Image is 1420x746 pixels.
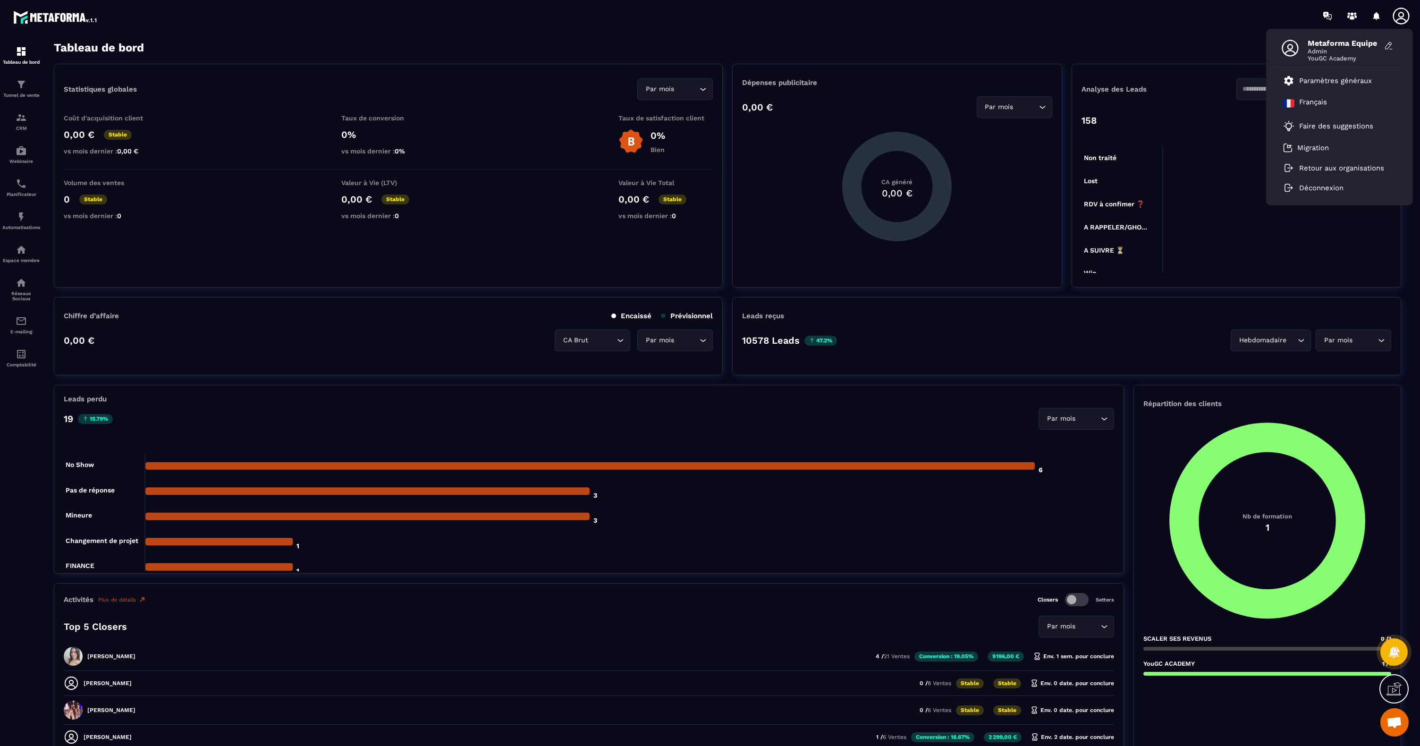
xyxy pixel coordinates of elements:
[341,194,372,205] p: 0,00 €
[1031,733,1114,741] p: Env. 2 date. pour conclure
[1084,223,1147,231] tspan: A RAPPELER/GHO...
[2,270,40,308] a: social-networksocial-networkRéseaux Sociaux
[1308,55,1378,62] span: YouGC Academy
[618,212,713,220] p: vs mois dernier :
[2,362,40,367] p: Comptabilité
[341,179,436,186] p: Valeur à Vie (LTV)
[1031,706,1038,714] img: hourglass.f4cb2624.svg
[341,212,436,220] p: vs mois dernier :
[2,291,40,301] p: Réseaux Sociaux
[2,39,40,72] a: formationformationTableau de bord
[64,395,107,403] p: Leads perdu
[16,112,27,123] img: formation
[1039,616,1114,637] div: Search for option
[2,258,40,263] p: Espace membre
[64,595,93,604] p: Activités
[928,707,951,713] span: 6 Ventes
[643,84,676,94] span: Par mois
[2,308,40,341] a: emailemailE-mailing
[64,312,119,320] p: Chiffre d’affaire
[2,93,40,98] p: Tunnel de vente
[1045,414,1077,424] span: Par mois
[618,129,643,154] img: b-badge-o.b3b20ee6.svg
[2,126,40,131] p: CRM
[659,195,686,204] p: Stable
[66,537,138,545] tspan: Changement de projet
[1299,98,1327,109] p: Français
[1283,164,1384,172] a: Retour aux organisations
[1096,597,1114,603] p: Setters
[84,680,132,687] p: [PERSON_NAME]
[1299,76,1372,85] p: Paramètres généraux
[1231,330,1311,351] div: Search for option
[395,212,399,220] span: 0
[993,705,1021,715] p: Stable
[66,511,92,519] tspan: Mineure
[1031,679,1114,687] p: Env. 0 date. pour conclure
[993,678,1021,688] p: Stable
[561,335,590,346] span: CA Brut
[64,335,94,346] p: 0,00 €
[2,105,40,138] a: formationformationCRM
[914,652,978,661] p: Conversion : 19.05%
[87,707,135,713] p: [PERSON_NAME]
[87,653,135,660] p: [PERSON_NAME]
[64,85,137,93] p: Statistiques globales
[64,147,158,155] p: vs mois dernier :
[16,211,27,222] img: automations
[956,678,984,688] p: Stable
[1082,85,1236,93] p: Analyse des Leads
[117,212,121,220] span: 0
[341,147,436,155] p: vs mois dernier :
[341,129,436,140] p: 0%
[64,114,158,122] p: Coût d'acquisition client
[66,461,94,468] tspan: No Show
[64,194,70,205] p: 0
[742,78,1052,87] p: Dépenses publicitaire
[920,680,951,687] p: 0 /
[1316,330,1391,351] div: Search for option
[883,734,906,740] span: 6 Ventes
[2,138,40,171] a: automationsautomationsWebinaire
[651,130,665,141] p: 0%
[341,114,436,122] p: Taux de conversion
[1077,621,1099,632] input: Search for option
[876,734,906,740] p: 1 /
[555,330,630,351] div: Search for option
[1283,120,1384,132] a: Faire des suggestions
[138,596,146,603] img: narrow-up-right-o.6b7c60e2.svg
[2,192,40,197] p: Planificateur
[64,179,158,186] p: Volume des ventes
[1283,75,1372,86] a: Paramètres généraux
[1242,84,1376,94] input: Search for option
[381,195,409,204] p: Stable
[2,225,40,230] p: Automatisations
[661,312,713,320] p: Prévisionnel
[1143,660,1195,667] p: YouGC ACADEMY
[984,732,1022,742] p: 2 299,00 €
[1045,621,1077,632] span: Par mois
[64,413,73,424] p: 19
[676,84,697,94] input: Search for option
[618,179,713,186] p: Valeur à Vie Total
[1283,143,1329,153] a: Migration
[884,653,910,660] span: 21 Ventes
[920,707,951,713] p: 0 /
[2,341,40,374] a: accountantaccountantComptabilité
[1237,335,1288,346] span: Hebdomadaire
[1084,200,1145,208] tspan: RDV à confimer ❓
[1288,335,1295,346] input: Search for option
[637,78,713,100] div: Search for option
[590,335,615,346] input: Search for option
[618,114,713,122] p: Taux de satisfaction client
[1015,102,1037,112] input: Search for option
[1033,653,1041,660] img: hourglass.f4cb2624.svg
[117,147,138,155] span: 0,00 €
[16,178,27,189] img: scheduler
[64,212,158,220] p: vs mois dernier :
[956,705,984,715] p: Stable
[804,336,837,346] p: 47.2%
[676,335,697,346] input: Search for option
[1084,154,1116,161] tspan: Non traité
[1039,408,1114,430] div: Search for option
